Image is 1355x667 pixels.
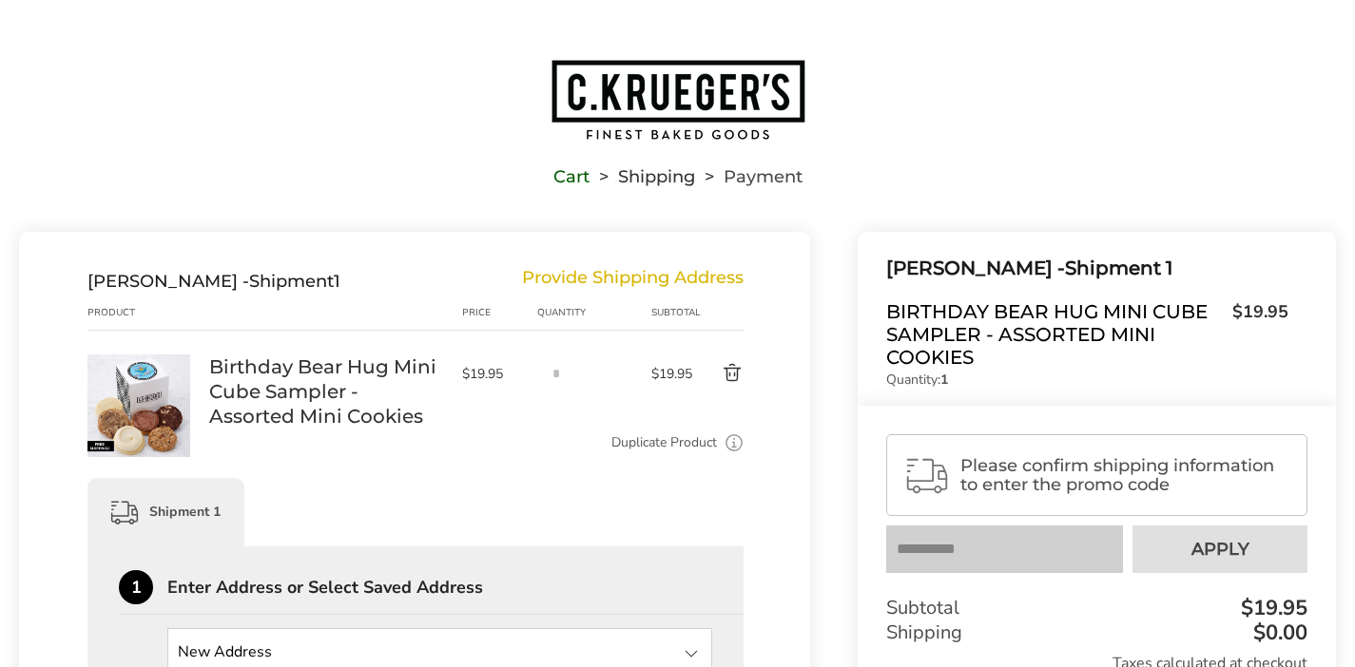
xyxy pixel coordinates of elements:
[651,305,693,320] div: Subtotal
[1132,525,1307,573] button: Apply
[693,362,744,385] button: Delete product
[553,170,590,183] a: Cart
[462,305,537,320] div: Price
[886,596,1307,620] div: Subtotal
[209,354,443,429] a: Birthday Bear Hug Mini Cube Sampler - Assorted Mini Cookies
[886,300,1223,369] span: Birthday Bear Hug Mini Cube Sampler - Assorted Mini Cookies
[886,300,1288,369] a: Birthday Bear Hug Mini Cube Sampler - Assorted Mini Cookies$19.95
[87,305,209,320] div: Product
[537,354,575,392] input: Quantity input
[724,170,803,183] span: Payment
[1191,541,1249,558] span: Apply
[167,579,744,596] div: Enter Address or Select Saved Address
[611,432,717,453] a: Duplicate Product
[19,58,1336,142] a: Go to home page
[87,353,190,372] a: Birthday Bear Hug Mini Cube Sampler - Assorted Mini Cookies
[1249,622,1307,643] div: $0.00
[886,257,1065,279] span: [PERSON_NAME] -
[1223,300,1288,364] span: $19.95
[590,170,695,183] li: Shipping
[940,371,948,389] strong: 1
[87,271,340,292] div: Shipment
[87,271,249,292] span: [PERSON_NAME] -
[886,620,1307,645] div: Shipping
[522,271,744,292] div: Provide Shipping Address
[87,478,244,546] div: Shipment 1
[960,456,1290,494] span: Please confirm shipping information to enter the promo code
[651,365,693,383] span: $19.95
[119,570,153,604] div: 1
[334,271,340,292] span: 1
[537,305,651,320] div: Quantity
[886,253,1288,284] div: Shipment 1
[87,354,190,457] img: Birthday Bear Hug Mini Cube Sampler - Assorted Mini Cookies
[550,58,806,142] img: C.KRUEGER'S
[1236,598,1307,619] div: $19.95
[886,373,1288,387] p: Quantity:
[462,365,528,383] span: $19.95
